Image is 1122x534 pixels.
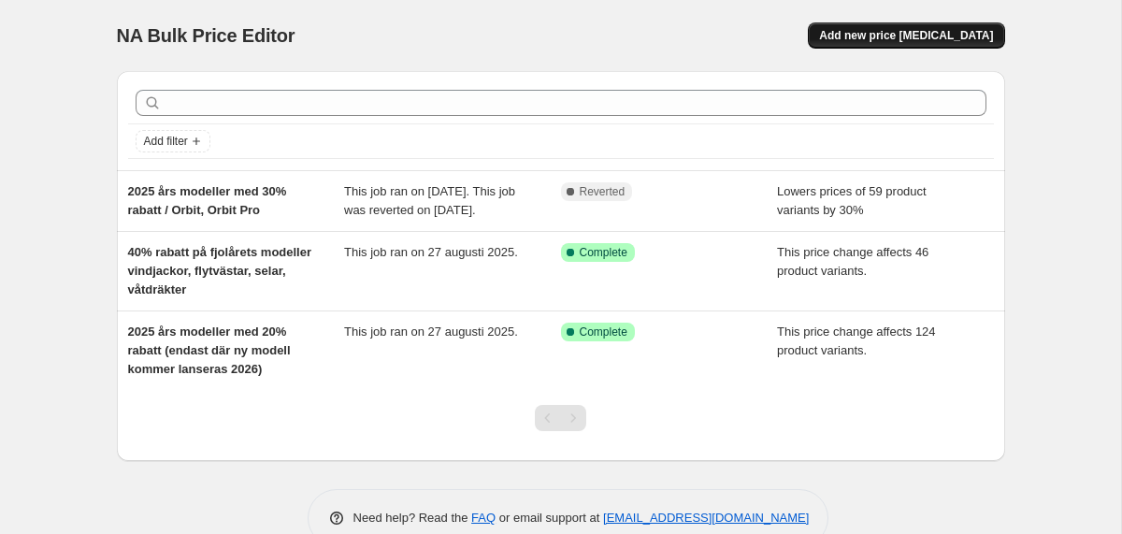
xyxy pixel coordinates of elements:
[819,28,993,43] span: Add new price [MEDICAL_DATA]
[117,25,295,46] span: NA Bulk Price Editor
[128,184,287,217] span: 2025 års modeller med 30% rabatt / Orbit, Orbit Pro
[344,325,518,339] span: This job ran on 27 augusti 2025.
[344,184,515,217] span: This job ran on [DATE]. This job was reverted on [DATE].
[777,245,928,278] span: This price change affects 46 product variants.
[136,130,210,152] button: Add filter
[603,511,809,525] a: [EMAIL_ADDRESS][DOMAIN_NAME]
[144,134,188,149] span: Add filter
[344,245,518,259] span: This job ran on 27 augusti 2025.
[580,245,627,260] span: Complete
[128,245,312,296] span: 40% rabatt på fjolårets modeller vindjackor, flytvästar, selar, våtdräkter
[580,184,626,199] span: Reverted
[777,184,927,217] span: Lowers prices of 59 product variants by 30%
[580,325,627,339] span: Complete
[353,511,472,525] span: Need help? Read the
[471,511,496,525] a: FAQ
[535,405,586,431] nav: Pagination
[496,511,603,525] span: or email support at
[777,325,936,357] span: This price change affects 124 product variants.
[808,22,1004,49] button: Add new price [MEDICAL_DATA]
[128,325,291,376] span: 2025 års modeller med 20% rabatt (endast där ny modell kommer lanseras 2026)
